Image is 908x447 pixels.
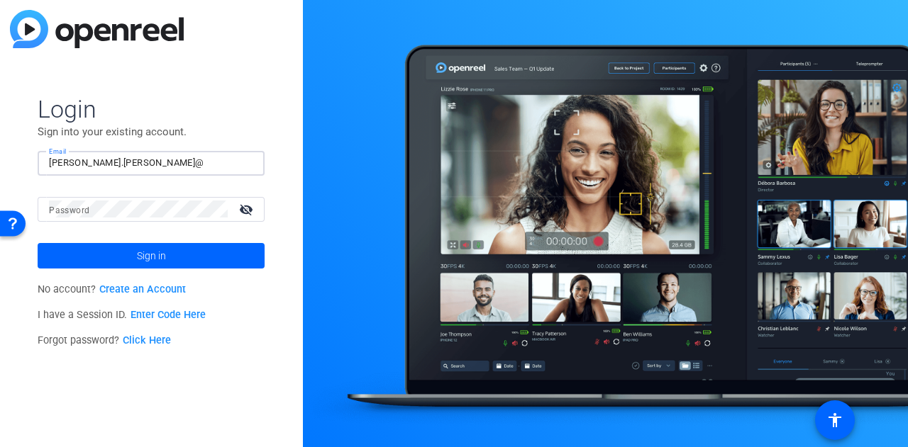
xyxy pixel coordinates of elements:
[99,283,186,295] a: Create an Account
[137,238,166,273] span: Sign in
[131,309,206,321] a: Enter Code Here
[123,334,171,346] a: Click Here
[49,147,67,155] mat-label: Email
[231,199,265,220] mat-icon: visibility_off
[38,283,186,295] span: No account?
[38,243,265,268] button: Sign in
[49,154,253,171] input: Enter Email Address
[38,309,206,321] span: I have a Session ID.
[10,10,184,48] img: blue-gradient.svg
[49,205,89,215] mat-label: Password
[38,124,265,140] p: Sign into your existing account.
[38,334,171,346] span: Forgot password?
[826,412,843,429] mat-icon: accessibility
[38,94,265,124] span: Login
